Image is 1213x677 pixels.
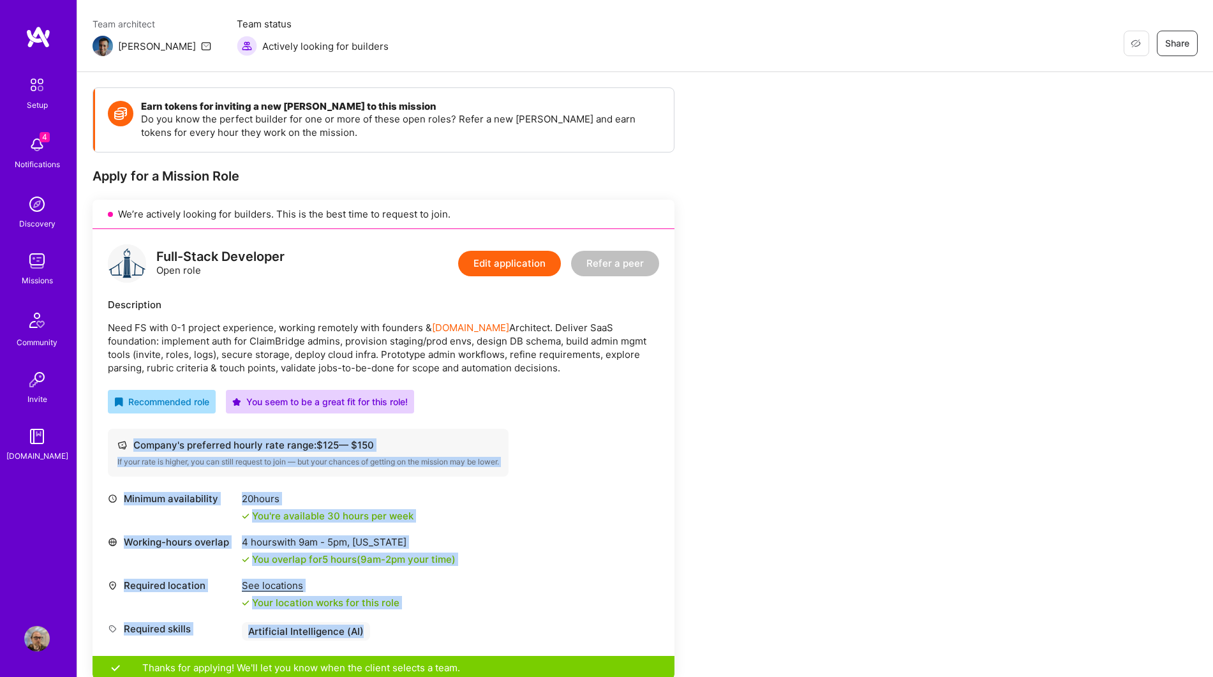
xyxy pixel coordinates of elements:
[117,438,499,452] div: Company's preferred hourly rate range: $ 125 — $ 150
[93,168,674,184] div: Apply for a Mission Role
[242,556,249,563] i: icon Check
[108,581,117,590] i: icon Location
[6,449,68,463] div: [DOMAIN_NAME]
[114,398,123,406] i: icon RecommendedBadge
[458,251,561,276] button: Edit application
[93,36,113,56] img: Team Architect
[22,305,52,336] img: Community
[242,579,399,592] div: See locations
[108,579,235,592] div: Required location
[232,395,408,408] div: You seem to be a great fit for this role!
[571,251,659,276] button: Refer a peer
[22,274,53,287] div: Missions
[296,536,352,548] span: 9am - 5pm ,
[242,492,413,505] div: 20 hours
[15,158,60,171] div: Notifications
[262,40,389,53] span: Actively looking for builders
[26,26,51,48] img: logo
[242,599,249,607] i: icon Check
[108,321,659,375] p: Need FS with 0-1 project experience, working remotely with founders & Architect. Deliver SaaS fou...
[1157,31,1198,56] button: Share
[108,622,235,636] div: Required skills
[118,40,196,53] div: [PERSON_NAME]
[21,626,53,651] a: User Avatar
[242,535,456,549] div: 4 hours with [US_STATE]
[432,322,509,334] a: [DOMAIN_NAME]
[1131,38,1141,48] i: icon EyeClosed
[40,132,50,142] span: 4
[24,367,50,392] img: Invite
[361,553,405,565] span: 9am - 2pm
[108,244,146,283] img: logo
[27,98,48,112] div: Setup
[24,248,50,274] img: teamwork
[242,622,370,641] div: Artificial Intelligence (AI)
[24,191,50,217] img: discovery
[141,112,661,139] p: Do you know the perfect builder for one or more of these open roles? Refer a new [PERSON_NAME] an...
[24,132,50,158] img: bell
[24,424,50,449] img: guide book
[108,492,235,505] div: Minimum availability
[27,392,47,406] div: Invite
[108,537,117,547] i: icon World
[108,535,235,549] div: Working-hours overlap
[141,101,661,112] h4: Earn tokens for inviting a new [PERSON_NAME] to this mission
[201,41,211,51] i: icon Mail
[24,71,50,98] img: setup
[108,624,117,634] i: icon Tag
[19,217,56,230] div: Discovery
[156,250,285,277] div: Open role
[108,101,133,126] img: Token icon
[93,17,211,31] span: Team architect
[24,626,50,651] img: User Avatar
[114,395,209,408] div: Recommended role
[93,200,674,229] div: We’re actively looking for builders. This is the best time to request to join.
[117,440,127,450] i: icon Cash
[156,250,285,264] div: Full-Stack Developer
[117,457,499,467] div: If your rate is higher, you can still request to join — but your chances of getting on the missio...
[242,512,249,520] i: icon Check
[237,36,257,56] img: Actively looking for builders
[108,298,659,311] div: Description
[108,494,117,503] i: icon Clock
[252,553,456,566] div: You overlap for 5 hours ( your time)
[17,336,57,349] div: Community
[242,596,399,609] div: Your location works for this role
[232,398,241,406] i: icon PurpleStar
[242,509,413,523] div: You're available 30 hours per week
[1165,37,1189,50] span: Share
[237,17,389,31] span: Team status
